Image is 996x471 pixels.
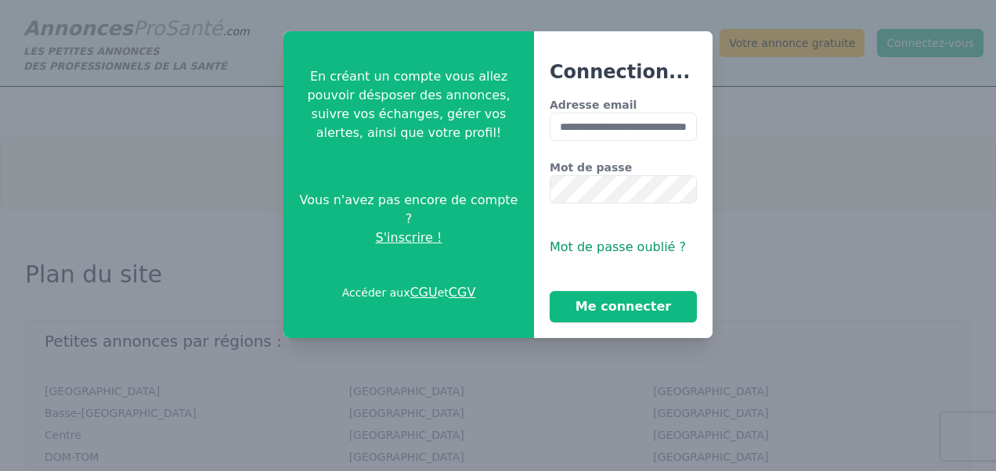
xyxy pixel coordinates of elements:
span: Mot de passe oublié ? [550,239,686,254]
label: Adresse email [550,97,697,113]
p: En créant un compte vous allez pouvoir désposer des annonces, suivre vos échanges, gérer vos aler... [296,67,521,142]
p: Accéder aux et [342,283,476,302]
label: Mot de passe [550,160,697,175]
h3: Connection... [550,59,697,84]
span: S'inscrire ! [376,228,442,247]
button: Me connecter [550,291,697,322]
a: CGV [449,285,476,300]
a: CGU [410,285,437,300]
span: Vous n'avez pas encore de compte ? [296,191,521,228]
